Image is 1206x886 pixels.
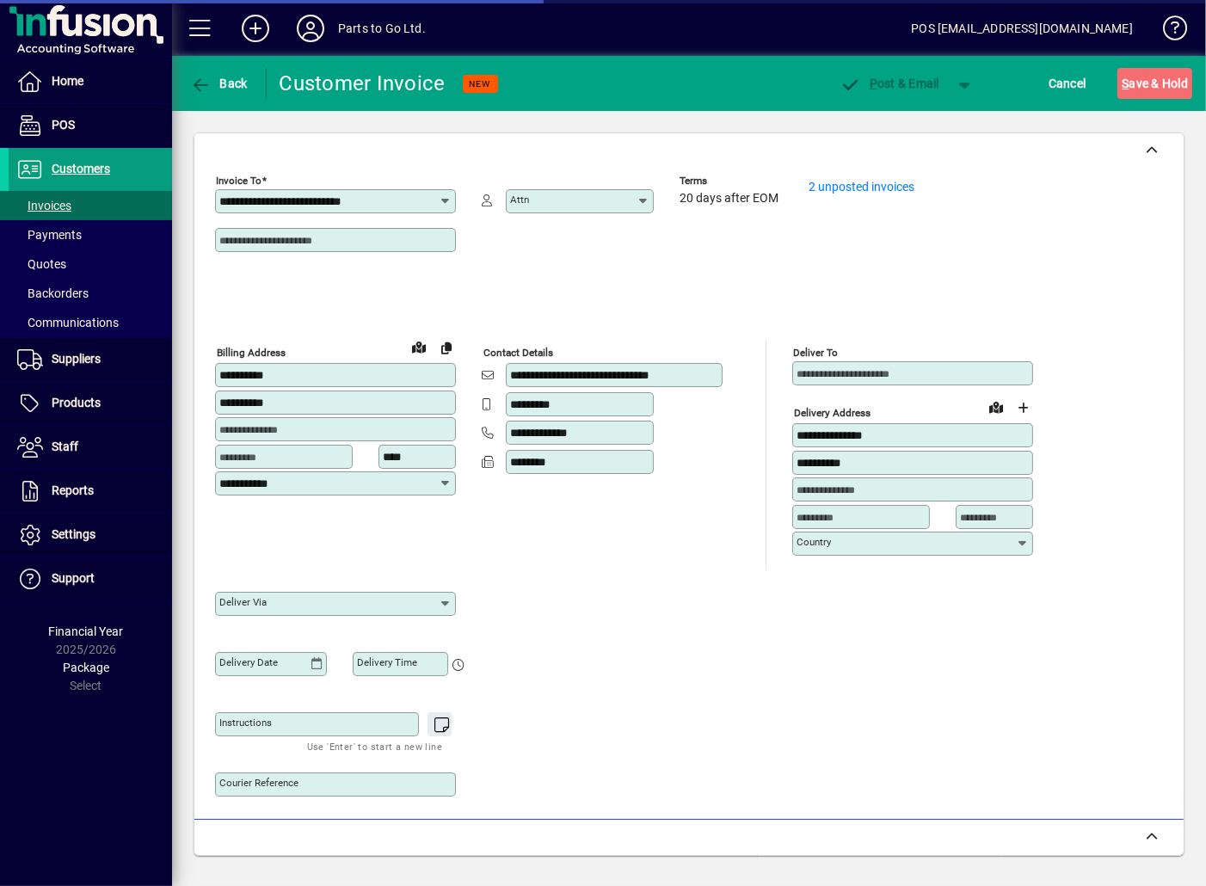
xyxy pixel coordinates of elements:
[680,175,783,187] span: Terms
[9,191,172,220] a: Invoices
[9,249,172,279] a: Quotes
[52,74,83,88] span: Home
[172,68,267,99] app-page-header-button: Back
[17,286,89,300] span: Backorders
[357,656,417,668] mat-label: Delivery time
[9,514,172,557] a: Settings
[1049,70,1086,97] span: Cancel
[9,557,172,600] a: Support
[911,15,1133,42] div: POS [EMAIL_ADDRESS][DOMAIN_NAME]
[1044,68,1091,99] button: Cancel
[797,536,831,548] mat-label: Country
[52,162,110,175] span: Customers
[219,656,278,668] mat-label: Delivery date
[186,68,252,99] button: Back
[219,717,272,729] mat-label: Instructions
[280,70,446,97] div: Customer Invoice
[9,220,172,249] a: Payments
[1150,3,1184,59] a: Knowledge Base
[982,393,1010,421] a: View on map
[9,338,172,381] a: Suppliers
[17,228,82,242] span: Payments
[216,175,262,187] mat-label: Invoice To
[831,68,948,99] button: Post & Email
[228,13,283,44] button: Add
[470,78,491,89] span: NEW
[840,77,939,90] span: ost & Email
[283,13,338,44] button: Profile
[9,426,172,469] a: Staff
[52,352,101,366] span: Suppliers
[52,440,78,453] span: Staff
[17,257,66,271] span: Quotes
[870,77,877,90] span: P
[52,571,95,585] span: Support
[338,15,426,42] div: Parts to Go Ltd.
[793,347,838,359] mat-label: Deliver To
[9,470,172,513] a: Reports
[405,333,433,360] a: View on map
[52,118,75,132] span: POS
[9,104,172,147] a: POS
[52,396,101,409] span: Products
[433,334,460,361] button: Copy to Delivery address
[680,192,778,206] span: 20 days after EOM
[9,279,172,308] a: Backorders
[52,483,94,497] span: Reports
[17,199,71,212] span: Invoices
[63,661,109,674] span: Package
[1117,68,1192,99] button: Save & Hold
[52,527,95,541] span: Settings
[9,60,172,103] a: Home
[510,194,529,206] mat-label: Attn
[219,596,267,608] mat-label: Deliver via
[1122,77,1129,90] span: S
[219,777,298,789] mat-label: Courier Reference
[17,316,119,329] span: Communications
[9,382,172,425] a: Products
[190,77,248,90] span: Back
[1010,394,1037,421] button: Choose address
[307,736,442,756] mat-hint: Use 'Enter' to start a new line
[9,308,172,337] a: Communications
[49,625,124,638] span: Financial Year
[1122,70,1188,97] span: ave & Hold
[809,180,914,194] a: 2 unposted invoices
